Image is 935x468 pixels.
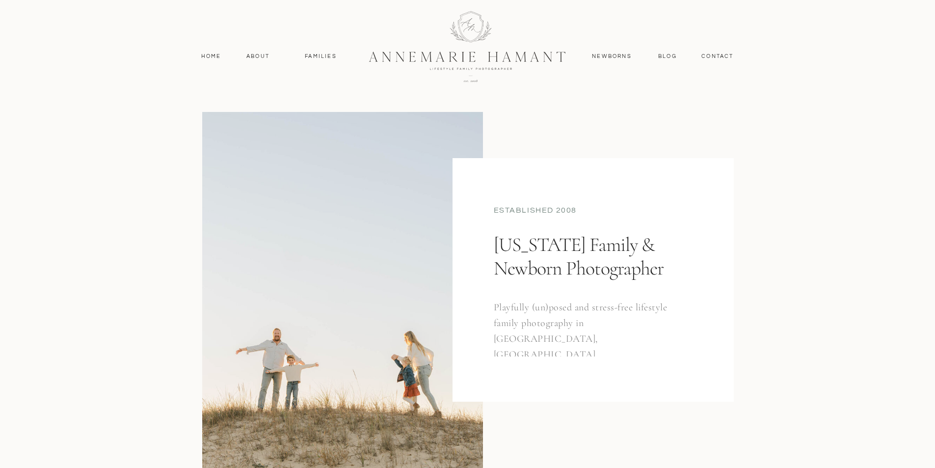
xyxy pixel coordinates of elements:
a: Families [299,52,343,61]
a: Home [197,52,226,61]
a: Blog [656,52,679,61]
a: Newborns [588,52,636,61]
div: established 2008 [494,205,693,218]
a: About [244,52,272,61]
h1: [US_STATE] Family & Newborn Photographer [494,233,688,318]
h3: Playfully (un)posed and stress-free lifestyle family photography in [GEOGRAPHIC_DATA], [GEOGRAPHI... [494,300,679,357]
a: contact [696,52,739,61]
